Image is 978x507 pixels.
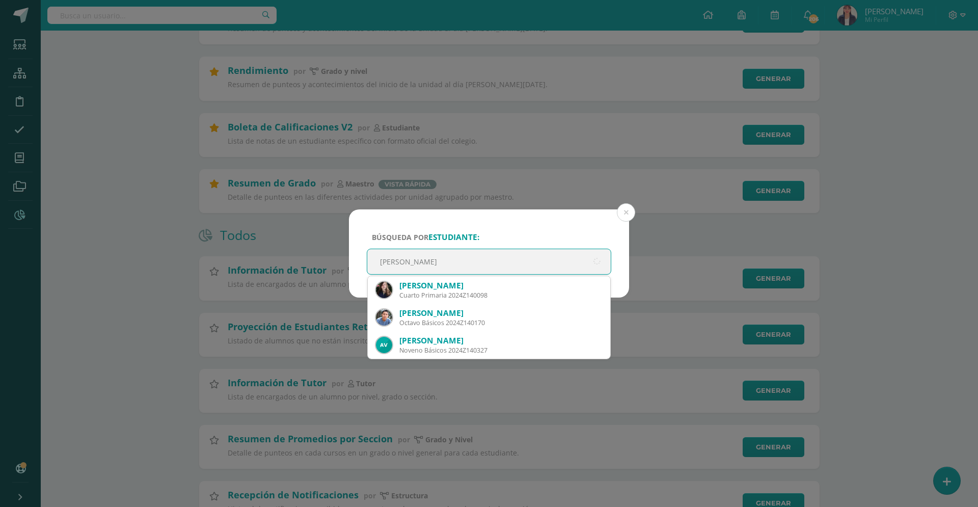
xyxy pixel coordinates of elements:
img: 0def0e3c1ba97265b89f60813d6e5d3a.png [376,282,392,298]
div: [PERSON_NAME] [399,308,602,318]
img: e4da66769a2fba6e59ab66d187d76612.png [376,337,392,353]
div: Octavo Básicos 2024Z140170 [399,318,602,327]
span: Búsqueda por [372,232,479,242]
input: ej. Nicholas Alekzander, etc. [367,249,611,274]
div: [PERSON_NAME] [399,280,602,291]
div: Noveno Básicos 2024Z140327 [399,346,602,355]
button: Close (Esc) [617,203,635,222]
div: Cuarto Primaria 2024Z140098 [399,291,602,300]
strong: estudiante: [428,232,479,243]
img: 2123a95bfc17dca0ea2b34e722d31474.png [376,309,392,326]
div: [PERSON_NAME] [399,335,602,346]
